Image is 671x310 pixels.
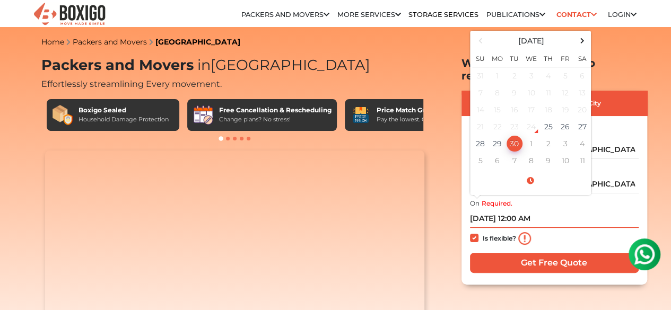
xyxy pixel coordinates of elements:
[472,48,489,67] th: Su
[470,199,480,208] label: On
[473,33,487,48] span: Previous Month
[574,48,591,67] th: Sa
[350,104,371,126] img: Price Match Guarantee
[52,104,73,126] img: Boxigo Sealed
[483,232,516,243] label: Is flexible?
[607,11,636,19] a: Login
[337,11,401,19] a: More services
[155,37,240,47] a: [GEOGRAPHIC_DATA]
[486,11,545,19] a: Publications
[540,48,557,67] th: Th
[506,48,523,67] th: Tu
[377,115,457,124] div: Pay the lowest. Guaranteed!
[73,37,147,47] a: Packers and Movers
[461,57,647,82] h2: Where are you going to relocate?
[41,37,64,47] a: Home
[553,6,600,23] a: Contact
[408,11,478,19] a: Storage Services
[79,105,169,115] div: Boxigo Sealed
[482,199,512,208] label: Required.
[32,2,107,28] img: Boxigo
[194,56,370,74] span: [GEOGRAPHIC_DATA]
[524,119,539,135] div: 24
[472,176,589,185] a: Select Time
[197,56,211,74] span: in
[575,33,589,48] span: Next Month
[41,79,222,89] span: Effortlessly streamlining Every movement.
[518,232,531,245] img: info
[241,11,329,19] a: Packers and Movers
[557,48,574,67] th: Fr
[11,11,32,32] img: whatsapp-icon.svg
[41,57,429,74] h1: Packers and Movers
[489,33,574,48] th: Select Month
[219,115,332,124] div: Change plans? No stress!
[523,48,540,67] th: We
[470,253,639,273] input: Get Free Quote
[470,209,639,228] input: Moving date
[79,115,169,124] div: Household Damage Protection
[193,104,214,126] img: Free Cancellation & Rescheduling
[377,105,457,115] div: Price Match Guarantee
[219,105,332,115] div: Free Cancellation & Rescheduling
[489,48,506,67] th: Mo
